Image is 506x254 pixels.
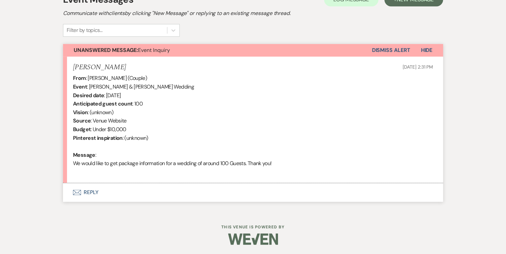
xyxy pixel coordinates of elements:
[73,92,104,99] b: Desired date
[67,26,102,34] div: Filter by topics...
[73,75,86,82] b: From
[74,47,170,54] span: Event Inquiry
[73,74,433,176] div: : [PERSON_NAME] (Couple) : [PERSON_NAME] & [PERSON_NAME] Wedding : [DATE] : 100 : (unknown) : Ven...
[63,9,443,17] h2: Communicate with clients by clicking "New Message" or replying to an existing message thread.
[228,227,278,251] img: Weven Logo
[410,44,443,57] button: Hide
[63,44,372,57] button: Unanswered Message:Event Inquiry
[73,151,95,158] b: Message
[73,109,88,116] b: Vision
[63,183,443,202] button: Reply
[403,64,433,70] span: [DATE] 2:31 PM
[73,126,91,133] b: Budget
[73,134,123,141] b: Pinterest inspiration
[372,44,410,57] button: Dismiss Alert
[73,83,87,90] b: Event
[421,47,432,54] span: Hide
[73,117,91,124] b: Source
[74,47,138,54] strong: Unanswered Message:
[73,100,132,107] b: Anticipated guest count
[73,63,126,72] h5: [PERSON_NAME]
